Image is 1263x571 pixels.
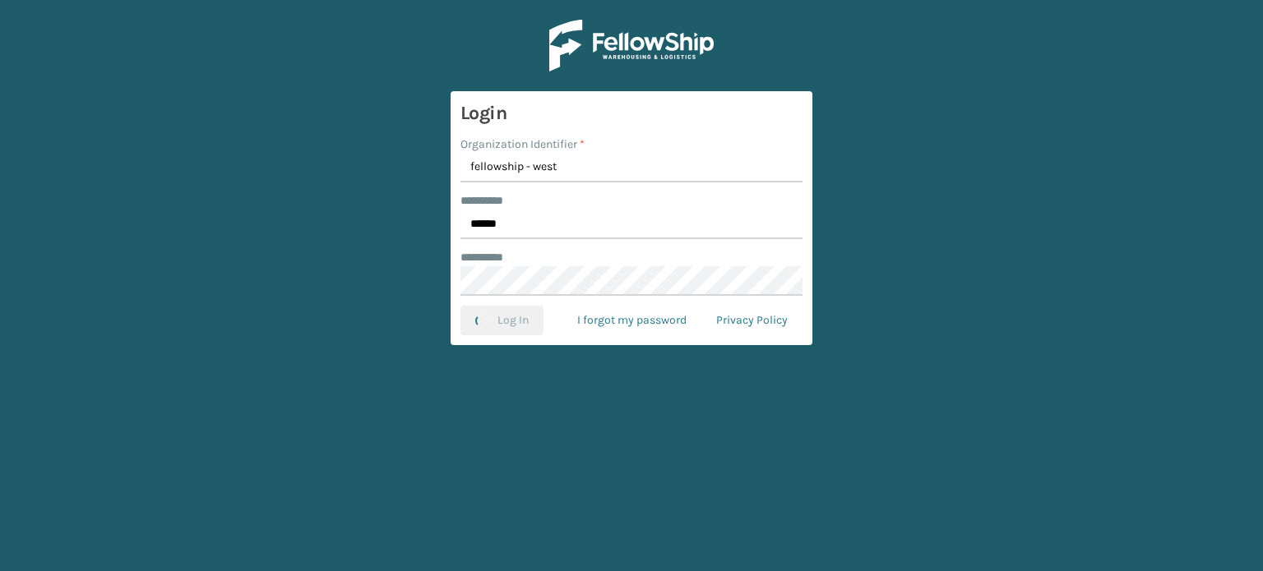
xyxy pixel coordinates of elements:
a: Privacy Policy [701,306,803,335]
label: Organization Identifier [460,136,585,153]
button: Log In [460,306,544,335]
img: Logo [549,20,714,71]
a: I forgot my password [562,306,701,335]
h3: Login [460,101,803,126]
